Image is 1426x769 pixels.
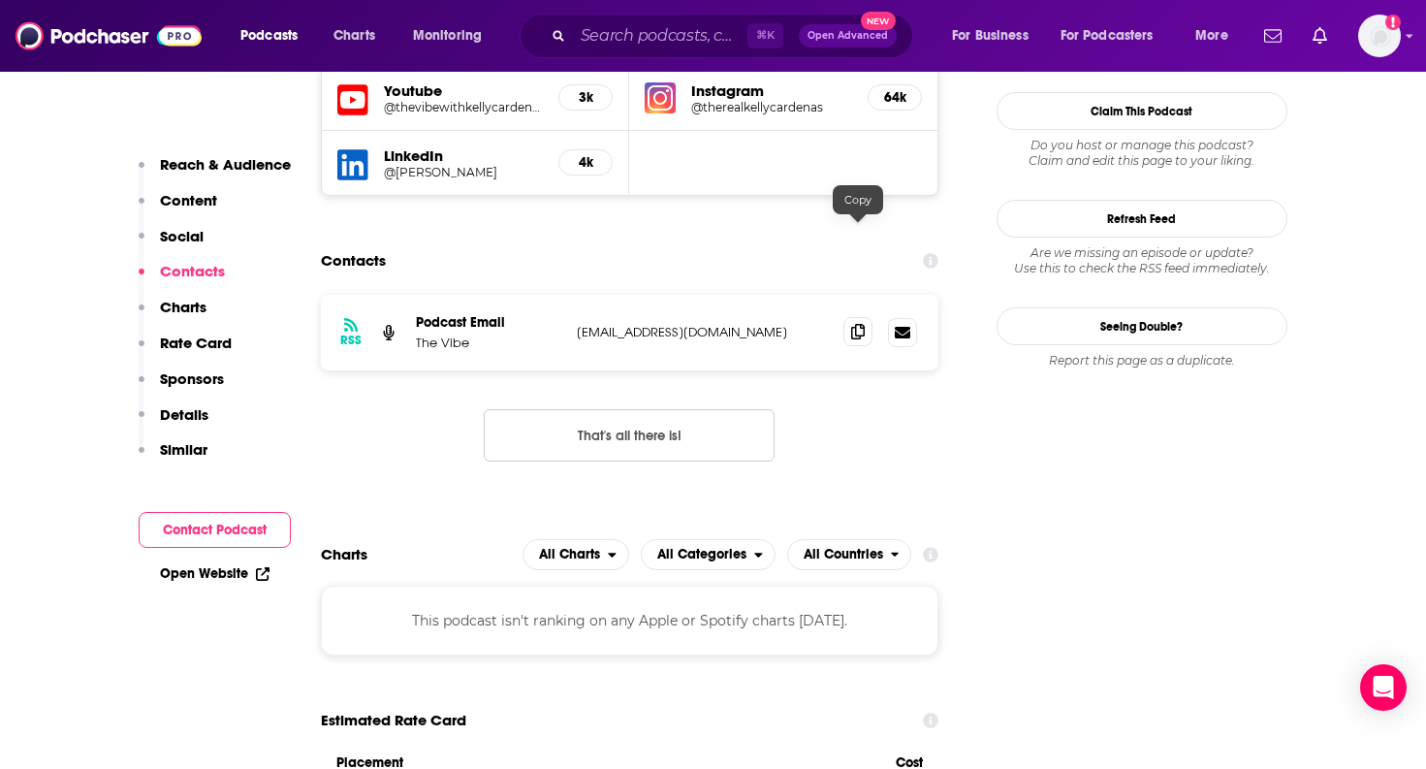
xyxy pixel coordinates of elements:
[952,22,1029,49] span: For Business
[416,335,561,351] p: The Vibe
[787,539,912,570] h2: Countries
[139,369,224,405] button: Sponsors
[997,92,1287,130] button: Claim This Podcast
[240,22,298,49] span: Podcasts
[139,227,204,263] button: Social
[321,20,387,51] a: Charts
[575,154,596,171] h5: 4k
[160,369,224,388] p: Sponsors
[808,31,888,41] span: Open Advanced
[538,14,932,58] div: Search podcasts, credits, & more...
[384,146,544,165] h5: LinkedIn
[139,334,232,369] button: Rate Card
[1061,22,1154,49] span: For Podcasters
[1358,15,1401,57] button: Show profile menu
[16,17,202,54] img: Podchaser - Follow, Share and Rate Podcasts
[384,81,544,100] h5: Youtube
[1360,664,1407,711] div: Open Intercom Messenger
[321,586,939,656] div: This podcast isn't ranking on any Apple or Spotify charts [DATE].
[384,100,544,114] a: @thevibewithkellycardenas
[160,440,207,459] p: Similar
[321,545,367,563] h2: Charts
[938,20,1053,51] button: open menu
[1358,15,1401,57] span: Logged in as antoine.jordan
[577,324,829,340] p: [EMAIL_ADDRESS][DOMAIN_NAME]
[416,314,561,331] p: Podcast Email
[691,81,852,100] h5: Instagram
[799,24,897,48] button: Open AdvancedNew
[645,82,676,113] img: iconImage
[787,539,912,570] button: open menu
[160,227,204,245] p: Social
[523,539,629,570] h2: Platforms
[884,89,905,106] h5: 64k
[657,548,746,561] span: All Categories
[691,100,852,114] a: @therealkellycardenas
[413,22,482,49] span: Monitoring
[747,23,783,48] span: ⌘ K
[1256,19,1289,52] a: Show notifications dropdown
[399,20,507,51] button: open menu
[1182,20,1252,51] button: open menu
[160,334,232,352] p: Rate Card
[573,20,747,51] input: Search podcasts, credits, & more...
[321,242,386,279] h2: Contacts
[523,539,629,570] button: open menu
[160,262,225,280] p: Contacts
[641,539,776,570] h2: Categories
[139,262,225,298] button: Contacts
[321,702,466,739] span: Estimated Rate Card
[340,333,362,348] h3: RSS
[160,405,208,424] p: Details
[1305,19,1335,52] a: Show notifications dropdown
[139,405,208,441] button: Details
[861,12,896,30] span: New
[997,138,1287,153] span: Do you host or manage this podcast?
[539,548,600,561] span: All Charts
[575,89,596,106] h5: 3k
[804,548,883,561] span: All Countries
[997,245,1287,276] div: Are we missing an episode or update? Use this to check the RSS feed immediately.
[833,185,883,214] div: Copy
[1048,20,1182,51] button: open menu
[160,565,269,582] a: Open Website
[139,298,206,334] button: Charts
[160,298,206,316] p: Charts
[139,440,207,476] button: Similar
[997,138,1287,169] div: Claim and edit this page to your liking.
[1385,15,1401,30] svg: Add a profile image
[160,191,217,209] p: Content
[384,165,544,179] a: @[PERSON_NAME]
[997,307,1287,345] a: Seeing Double?
[139,191,217,227] button: Content
[484,409,775,462] button: Nothing here.
[997,200,1287,238] button: Refresh Feed
[333,22,375,49] span: Charts
[1358,15,1401,57] img: User Profile
[1195,22,1228,49] span: More
[641,539,776,570] button: open menu
[227,20,323,51] button: open menu
[997,353,1287,368] div: Report this page as a duplicate.
[139,512,291,548] button: Contact Podcast
[160,155,291,174] p: Reach & Audience
[139,155,291,191] button: Reach & Audience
